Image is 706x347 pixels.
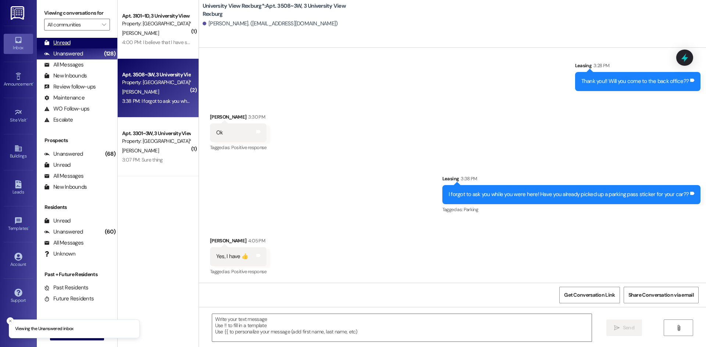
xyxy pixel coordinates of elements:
div: 4:00 PM: I believe that I have signed. [122,39,200,46]
div: Review follow-ups [44,83,96,91]
div: Unanswered [44,228,83,236]
a: Buildings [4,142,33,162]
div: 3:38 PM: I forgot to ask you while you were here! Have you already picked up a parking pass stick... [122,98,363,104]
div: [PERSON_NAME] [210,113,267,123]
a: Inbox [4,34,33,54]
div: Residents [37,203,117,211]
div: Apt. 3301~3W, 3 University View Rexburg [122,130,190,137]
div: I forgot to ask you while you were here! Have you already picked up a parking pass sticker for yo... [449,191,689,198]
div: Unknown [44,250,75,258]
span: [PERSON_NAME] [122,30,159,36]
i:  [676,325,681,331]
div: (128) [102,48,117,59]
b: University View Rexburg*: Apt. 3508~3W, 3 University View Rexburg [203,2,350,18]
span: Share Conversation via email [628,291,694,299]
i:  [614,325,620,331]
p: Viewing the Unanswered inbox [15,326,74,332]
div: Leasing [575,62,701,72]
span: • [33,80,34,86]
div: 3:07 PM: Sure thing [122,156,163,163]
div: Tagged as: [210,266,267,277]
div: Thank you!! Will you come to the back office?? [581,77,689,85]
div: All Messages [44,172,83,180]
div: Property: [GEOGRAPHIC_DATA]* [122,79,190,86]
div: Maintenance [44,94,85,102]
div: Unanswered [44,150,83,158]
button: Close toast [7,317,14,325]
span: Parking [464,206,478,213]
div: Prospects [37,137,117,144]
div: Property: [GEOGRAPHIC_DATA]* [122,20,190,28]
div: Past Residents [44,284,89,292]
div: Unread [44,161,71,169]
span: Get Conversation Link [564,291,615,299]
div: Past + Future Residents [37,271,117,278]
input: All communities [47,19,98,30]
div: Tagged as: [210,142,267,153]
div: Tagged as: [442,204,700,215]
div: (60) [103,226,117,238]
label: Viewing conversations for [44,7,110,19]
div: Future Residents [44,295,94,303]
div: Unread [44,39,71,47]
div: Leasing [442,175,700,185]
a: Leads [4,178,33,198]
div: Apt. 3101~1D, 3 University View Rexburg [122,12,190,20]
i:  [102,22,106,28]
span: • [26,116,28,122]
div: 3:30 PM [246,113,265,121]
div: New Inbounds [44,72,87,80]
span: [PERSON_NAME] [122,147,159,154]
div: New Inbounds [44,183,87,191]
div: 3:28 PM [592,62,609,69]
div: 3:38 PM [459,175,477,182]
div: [PERSON_NAME] [210,237,267,247]
div: (68) [103,148,117,160]
div: Unanswered [44,50,83,58]
div: All Messages [44,239,83,247]
a: Support [4,286,33,306]
span: • [28,225,29,230]
span: [PERSON_NAME] [122,88,159,95]
span: Send [623,324,634,332]
div: [PERSON_NAME]. ([EMAIL_ADDRESS][DOMAIN_NAME]) [203,20,338,28]
a: Site Visit • [4,106,33,126]
img: ResiDesk Logo [11,6,26,20]
div: Unread [44,217,71,225]
button: Send [606,319,642,336]
button: Get Conversation Link [559,287,620,303]
span: Positive response [231,268,267,275]
div: Property: [GEOGRAPHIC_DATA]* [122,137,190,145]
div: WO Follow-ups [44,105,89,113]
div: Apt. 3508~3W, 3 University View Rexburg [122,71,190,79]
div: Ok [216,129,223,137]
div: Yes, I have 👍 [216,253,248,260]
div: Escalate [44,116,73,124]
a: Account [4,250,33,270]
button: Share Conversation via email [624,287,699,303]
a: Templates • [4,214,33,234]
div: 4:05 PM [246,237,265,245]
div: All Messages [44,61,83,69]
span: Positive response [231,144,267,151]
